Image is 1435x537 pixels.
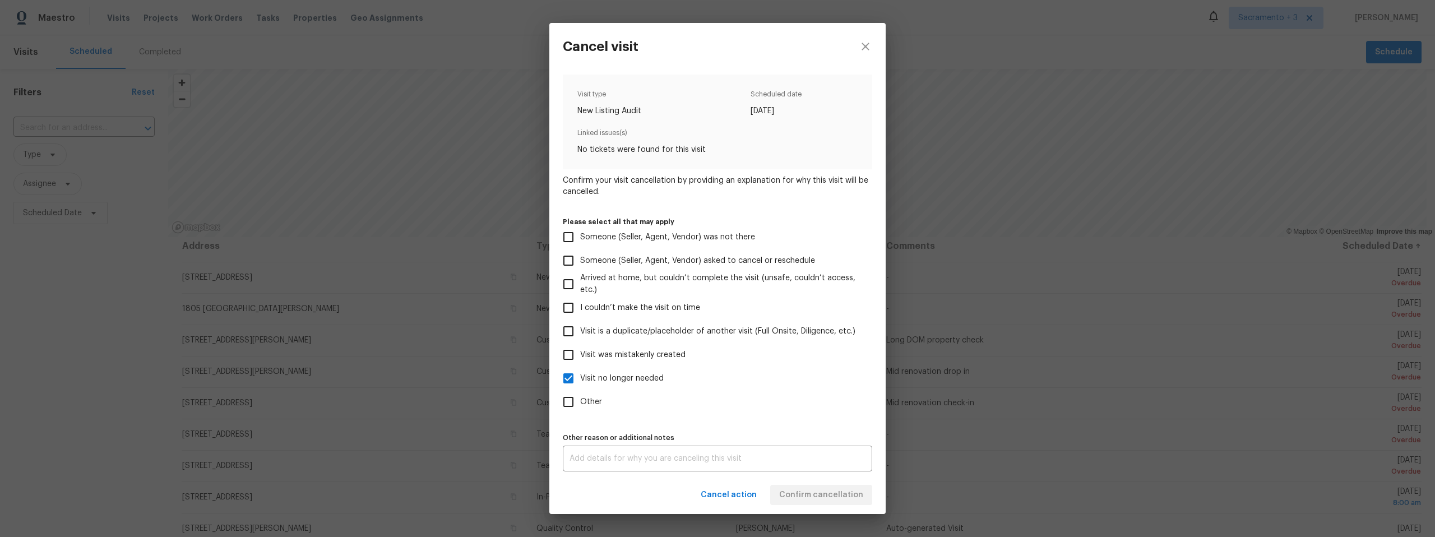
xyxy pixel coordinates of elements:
[577,89,641,105] span: Visit type
[580,396,602,408] span: Other
[563,175,872,197] span: Confirm your visit cancellation by providing an explanation for why this visit will be cancelled.
[751,105,802,117] span: [DATE]
[577,144,858,155] span: No tickets were found for this visit
[563,39,638,54] h3: Cancel visit
[580,272,863,296] span: Arrived at home, but couldn’t complete the visit (unsafe, couldn’t access, etc.)
[580,302,700,314] span: I couldn’t make the visit on time
[563,434,872,441] label: Other reason or additional notes
[701,488,757,502] span: Cancel action
[577,105,641,117] span: New Listing Audit
[580,349,686,361] span: Visit was mistakenly created
[580,326,855,337] span: Visit is a duplicate/placeholder of another visit (Full Onsite, Diligence, etc.)
[563,219,872,225] label: Please select all that may apply
[845,23,886,70] button: close
[577,127,858,144] span: Linked issues(s)
[696,485,761,506] button: Cancel action
[580,232,755,243] span: Someone (Seller, Agent, Vendor) was not there
[580,255,815,267] span: Someone (Seller, Agent, Vendor) asked to cancel or reschedule
[751,89,802,105] span: Scheduled date
[580,373,664,385] span: Visit no longer needed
